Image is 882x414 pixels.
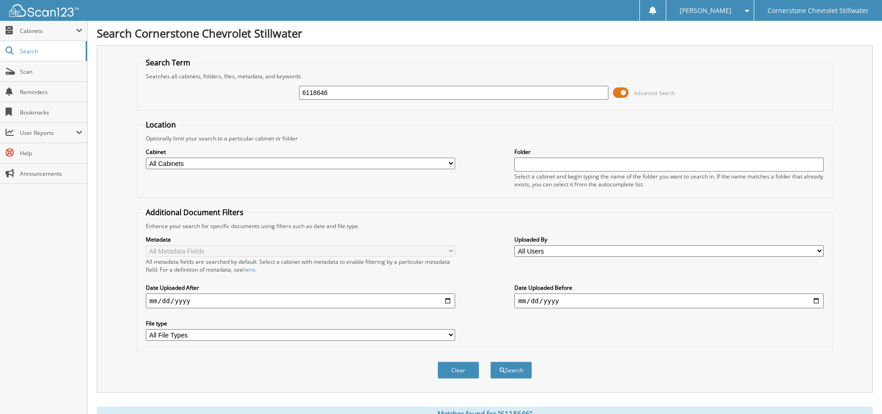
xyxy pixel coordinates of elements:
label: Date Uploaded Before [514,284,824,292]
span: Bookmarks [20,108,82,116]
legend: Location [141,120,181,130]
label: Date Uploaded After [146,284,455,292]
span: Scan [20,68,82,76]
label: File type [146,319,455,327]
span: Cornerstone Chevrolet Stillwater [768,8,869,13]
button: Clear [438,362,479,379]
label: Cabinet [146,148,455,156]
label: Metadata [146,236,455,243]
span: Search [20,47,81,55]
button: Search [490,362,532,379]
span: Announcements [20,170,82,178]
div: All metadata fields are searched by default. Select a cabinet with metadata to enable filtering b... [146,258,455,274]
span: Cabinets [20,27,76,35]
h1: Search Cornerstone Chevrolet Stillwater [97,25,873,41]
div: Optionally limit your search to a particular cabinet or folder [141,134,828,142]
label: Folder [514,148,824,156]
div: Select a cabinet and begin typing the name of the folder you want to search in. If the name match... [514,172,824,188]
div: Searches all cabinets, folders, files, metadata, and keywords [141,72,828,80]
img: scan123-logo-white.svg [9,4,79,17]
a: here [243,266,255,274]
span: Reminders [20,88,82,96]
legend: Search Term [141,57,195,68]
span: Advanced Search [634,89,675,96]
legend: Additional Document Filters [141,207,248,217]
span: Help [20,149,82,157]
span: User Reports [20,129,76,137]
span: [PERSON_NAME] [680,8,732,13]
div: Enhance your search for specific documents using filters such as date and file type. [141,222,828,230]
input: start [146,293,455,308]
label: Uploaded By [514,236,824,243]
input: end [514,293,824,308]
